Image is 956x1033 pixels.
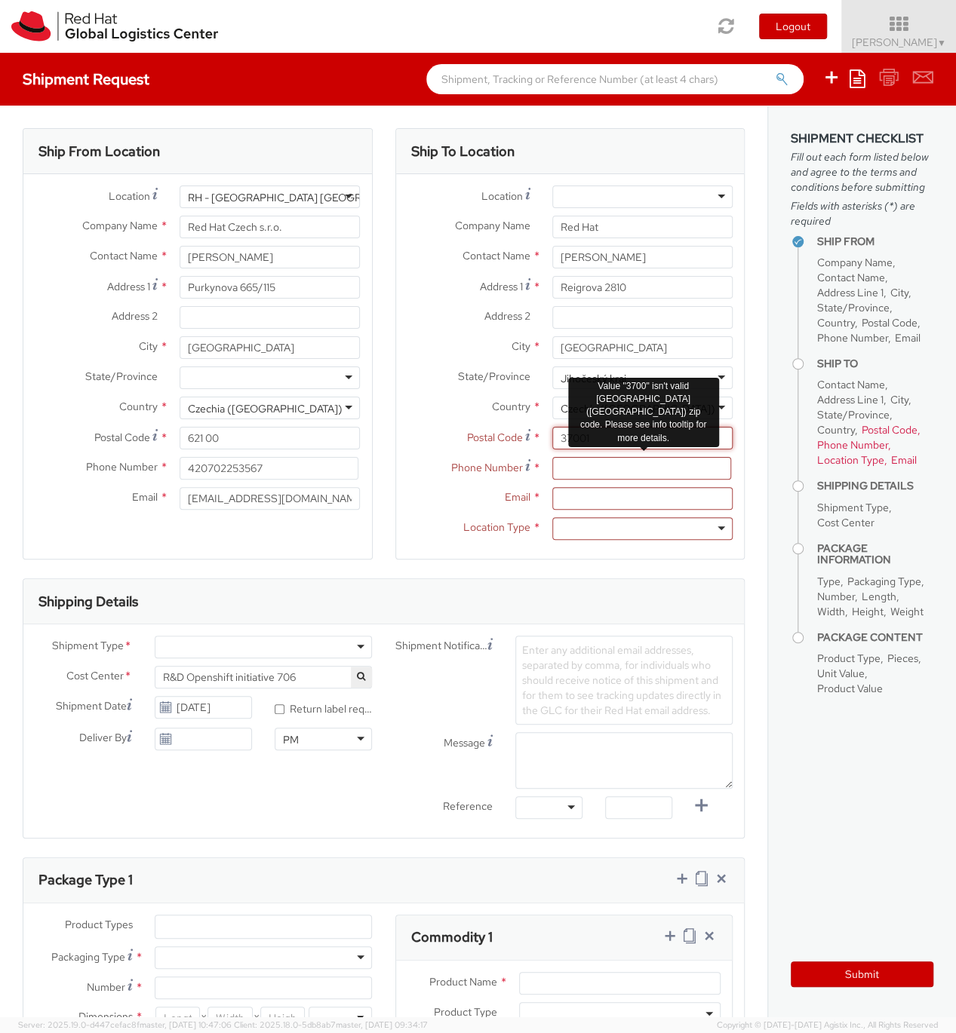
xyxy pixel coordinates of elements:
[443,799,493,813] span: Reference
[451,461,523,474] span: Phone Number
[79,730,127,746] span: Deliver By
[23,71,149,87] h4: Shipment Request
[188,401,343,416] div: Czechia ([GEOGRAPHIC_DATA])
[463,249,530,262] span: Contact Name
[38,144,160,159] h3: Ship From Location
[817,236,933,247] h4: Ship From
[817,453,884,467] span: Location Type
[852,35,946,49] span: [PERSON_NAME]
[82,219,158,232] span: Company Name
[65,918,133,931] span: Product Types
[200,1007,207,1029] span: X
[817,271,885,284] span: Contact Name
[937,37,946,49] span: ▼
[505,490,530,504] span: Email
[480,280,523,293] span: Address 1
[18,1019,232,1030] span: Server: 2025.19.0-d447cefac8f
[817,543,933,566] h4: Package Information
[336,1019,428,1030] span: master, [DATE] 09:34:17
[253,1007,260,1029] span: X
[66,668,124,685] span: Cost Center
[11,11,218,41] img: rh-logistics-00dfa346123c4ec078e1.svg
[411,930,493,945] h3: Commodity 1
[132,490,158,504] span: Email
[283,732,299,747] div: PM
[817,516,875,529] span: Cost Center
[234,1019,428,1030] span: Client: 2025.18.0-5db8ab7
[817,286,884,299] span: Address Line 1
[891,453,917,467] span: Email
[862,590,896,603] span: Length
[717,1019,938,1031] span: Copyright © [DATE]-[DATE] Agistix Inc., All Rights Reserved
[87,980,125,994] span: Number
[463,520,530,534] span: Location Type
[817,651,881,665] span: Product Type
[817,378,885,391] span: Contact Name
[890,393,908,406] span: City
[455,219,530,232] span: Company Name
[467,431,523,444] span: Postal Code
[163,670,364,684] span: R&D Openshift initiative 706
[895,331,921,345] span: Email
[112,309,158,323] span: Address 2
[90,249,158,262] span: Contact Name
[94,431,150,444] span: Postal Code
[817,331,888,345] span: Phone Number
[817,423,855,437] span: Country
[56,698,127,714] span: Shipment Date
[817,501,889,514] span: Shipment Type
[458,369,530,383] span: State/Province
[791,961,933,987] button: Submit
[492,400,530,413] span: Country
[207,1007,252,1029] input: Width
[78,1010,133,1023] span: Dimensions
[484,309,530,323] span: Address 2
[85,369,158,383] span: State/Province
[119,400,158,413] span: Country
[260,1007,305,1029] input: Height
[817,358,933,369] h4: Ship To
[817,605,845,618] span: Width
[817,590,855,603] span: Number
[847,575,921,588] span: Packaging Type
[817,256,893,269] span: Company Name
[481,189,523,203] span: Location
[155,1007,200,1029] input: Length
[561,371,626,386] div: Jihočeský kraj
[817,301,890,314] span: State/Province
[107,280,150,293] span: Address 1
[275,699,372,716] label: Return label required
[791,198,933,228] span: Fields with asterisks (*) are required
[862,316,918,330] span: Postal Code
[512,339,530,353] span: City
[429,975,497,989] span: Product Name
[887,651,918,665] span: Pieces
[568,378,719,447] div: Value "3700" isn't valid [GEOGRAPHIC_DATA] ([GEOGRAPHIC_DATA]) zip code. Please see info tooltip ...
[522,643,721,717] span: Enter any additional email addresses, separated by comma, for individuals who should receive noti...
[188,190,443,205] div: RH - [GEOGRAPHIC_DATA] [GEOGRAPHIC_DATA] - C
[155,666,372,688] span: R&D Openshift initiative 706
[890,605,924,618] span: Weight
[395,638,487,654] span: Shipment Notification
[890,286,908,299] span: City
[561,401,715,416] div: Czechia ([GEOGRAPHIC_DATA])
[791,132,933,146] h3: Shipment Checklist
[411,144,515,159] h3: Ship To Location
[434,1005,497,1019] span: Product Type
[817,316,855,330] span: Country
[275,704,284,714] input: Return label required
[139,339,158,353] span: City
[38,594,138,609] h3: Shipping Details
[51,950,125,964] span: Packaging Type
[852,605,884,618] span: Height
[140,1019,232,1030] span: master, [DATE] 10:47:06
[817,408,890,421] span: State/Province
[817,480,933,492] h4: Shipping Details
[86,460,158,474] span: Phone Number
[817,438,888,452] span: Phone Number
[444,736,485,749] span: Message
[817,575,841,588] span: Type
[862,423,918,437] span: Postal Code
[817,667,865,680] span: Unit Value
[817,682,883,695] span: Product Value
